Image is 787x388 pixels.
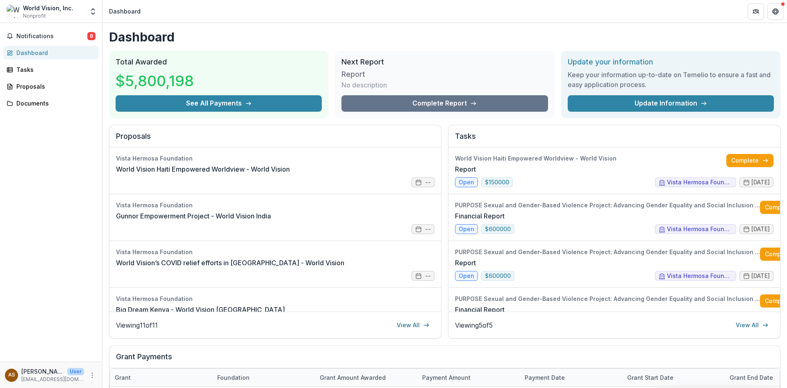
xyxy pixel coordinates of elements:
[455,132,773,147] h2: Tasks
[212,373,255,382] div: Foundation
[87,370,97,380] button: More
[341,57,548,67] h2: Next Report
[315,373,391,382] div: Grant amount awarded
[116,211,271,221] a: Gunnor Empowerment Project - World Vision India
[3,30,99,43] button: Notifications8
[622,373,678,382] div: Grant start date
[520,369,622,386] div: Payment date
[16,99,92,108] div: Documents
[341,70,403,79] h3: Report
[23,4,73,12] div: World Vision, Inc.
[7,5,20,18] img: World Vision, Inc.
[3,63,99,76] a: Tasks
[568,70,774,90] h3: Keep your information up-to-date on Temelio to ensure a fast and easy application process.
[622,369,725,386] div: Grant start date
[87,3,99,20] button: Open entity switcher
[116,95,322,112] button: See All Payments
[116,70,194,92] h3: $5,800,198
[520,373,570,382] div: Payment date
[455,258,476,268] a: Report
[341,95,548,112] a: Complete Report
[748,3,764,20] button: Partners
[109,30,780,44] h1: Dashboard
[315,369,417,386] div: Grant amount awarded
[8,372,15,378] div: Alan Shiffer
[87,32,96,40] span: 8
[3,96,99,110] a: Documents
[417,369,520,386] div: Payment Amount
[110,369,212,386] div: Grant
[16,65,92,74] div: Tasks
[726,154,773,167] a: Complete
[21,367,64,376] p: [PERSON_NAME]
[21,376,84,383] p: [EMAIL_ADDRESS][DOMAIN_NAME]
[455,164,476,174] a: Report
[455,211,505,221] a: Financial Report
[212,369,315,386] div: Foundation
[116,258,344,268] a: World Vision’s COVID relief efforts in [GEOGRAPHIC_DATA] - World Vision
[109,7,141,16] div: Dashboard
[116,132,434,147] h2: Proposals
[3,46,99,60] a: Dashboard
[16,33,87,40] span: Notifications
[568,57,774,67] h2: Update your information
[455,320,493,330] p: Viewing 5 of 5
[23,12,46,20] span: Nonprofit
[106,5,144,17] nav: breadcrumb
[67,368,84,375] p: User
[116,305,285,315] a: Big Dream Kenya - World Vision [GEOGRAPHIC_DATA]
[16,82,92,91] div: Proposals
[417,373,475,382] div: Payment Amount
[3,80,99,93] a: Proposals
[116,320,158,330] p: Viewing 11 of 11
[767,3,784,20] button: Get Help
[341,80,387,90] p: No description
[16,48,92,57] div: Dashboard
[725,373,778,382] div: Grant end date
[116,57,322,67] h2: Total Awarded
[110,373,136,382] div: Grant
[392,319,434,332] a: View All
[568,95,774,112] a: Update Information
[116,352,773,368] h2: Grant Payments
[455,305,505,315] a: Financial Report
[116,164,290,174] a: World Vision Haiti Empowered Worldview - World Vision
[731,319,773,332] a: View All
